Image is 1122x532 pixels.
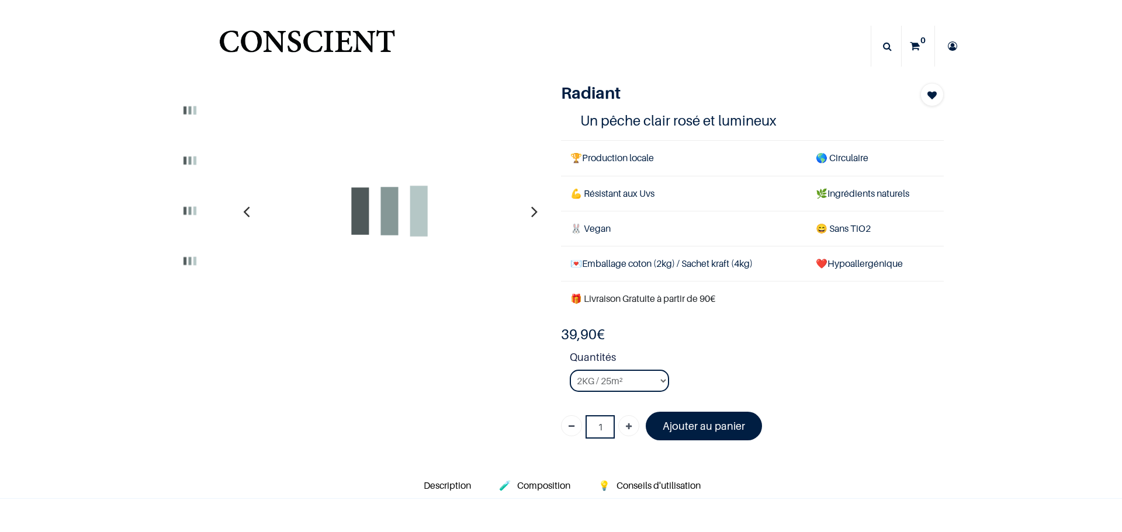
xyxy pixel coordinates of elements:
[517,479,570,491] span: Composition
[168,189,212,232] img: Product image
[570,258,582,269] span: 💌
[598,479,610,491] span: 💡
[570,349,944,370] strong: Quantités
[570,152,582,164] span: 🏆
[168,139,212,182] img: Product image
[917,34,929,46] sup: 0
[570,187,654,199] span: 💪 Résistant aux Uvs
[663,420,745,432] font: Ajouter au panier
[816,187,827,199] span: 🌿
[927,88,937,102] span: Add to wishlist
[570,222,611,234] span: 🐰 Vegan
[217,23,397,69] a: Logo of Conscient
[424,479,471,491] span: Description
[168,239,212,283] img: Product image
[499,479,511,491] span: 🧪
[570,293,715,304] font: 🎁 Livraison Gratuite à partir de 90€
[561,415,582,436] a: Supprimer
[646,412,762,440] a: Ajouter au panier
[902,26,934,67] a: 0
[617,479,701,491] span: Conseils d'utilisation
[561,326,605,343] b: €
[806,246,944,281] td: ❤️Hypoallergénique
[806,176,944,211] td: Ingrédients naturels
[168,89,212,132] img: Product image
[261,83,518,340] img: Product image
[618,415,639,436] a: Ajouter
[561,141,806,176] td: Production locale
[816,152,868,164] span: 🌎 Circulaire
[806,211,944,246] td: ans TiO2
[561,326,597,343] span: 39,90
[217,23,397,69] img: Conscient
[561,246,806,281] td: Emballage coton (2kg) / Sachet kraft (4kg)
[816,222,834,234] span: 😄 S
[580,112,925,130] h4: Un pêche clair rosé et lumineux
[561,83,886,103] h1: Radiant
[920,83,944,106] button: Add to wishlist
